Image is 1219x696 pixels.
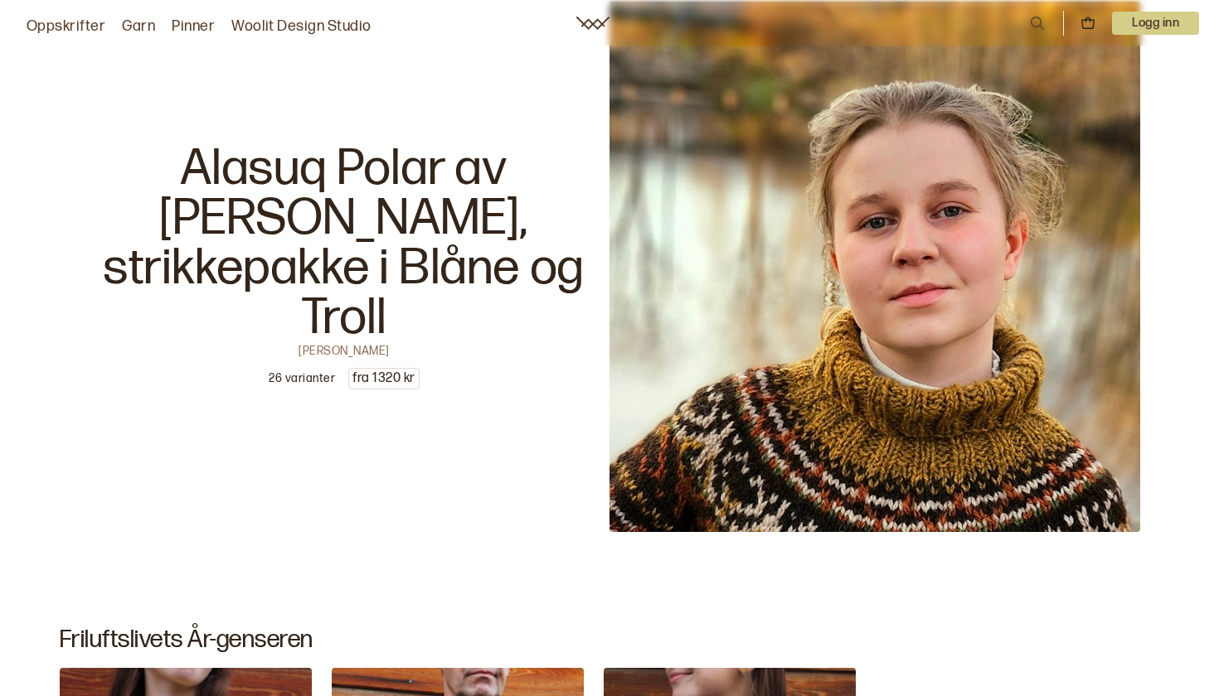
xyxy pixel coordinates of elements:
button: User dropdown [1112,12,1199,35]
h2: Friluftslivets År-genseren [60,625,1159,655]
p: Alasuq Polar av [PERSON_NAME], strikkepakke i Blåne og Troll [79,144,609,343]
img: Linka Neumann Villmarksgensere VOL I Heldigital strikkeppskrift og Garnpakker til vakre Alasuq Po... [609,2,1140,532]
a: Pinner [172,15,215,38]
a: Woolit [576,17,609,30]
p: fra 1320 kr [349,369,418,389]
a: Woolit Design Studio [231,15,372,38]
p: [PERSON_NAME] [299,343,389,355]
p: 26 varianter [269,370,335,387]
a: Oppskrifter [27,15,105,38]
p: Logg inn [1112,12,1199,35]
a: Linka Neumann Villmarksgensere VOL I Heldigital strikkeppskrift og Garnpakker til vakre Alasuq Po... [60,2,1159,532]
a: Garn [122,15,155,38]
